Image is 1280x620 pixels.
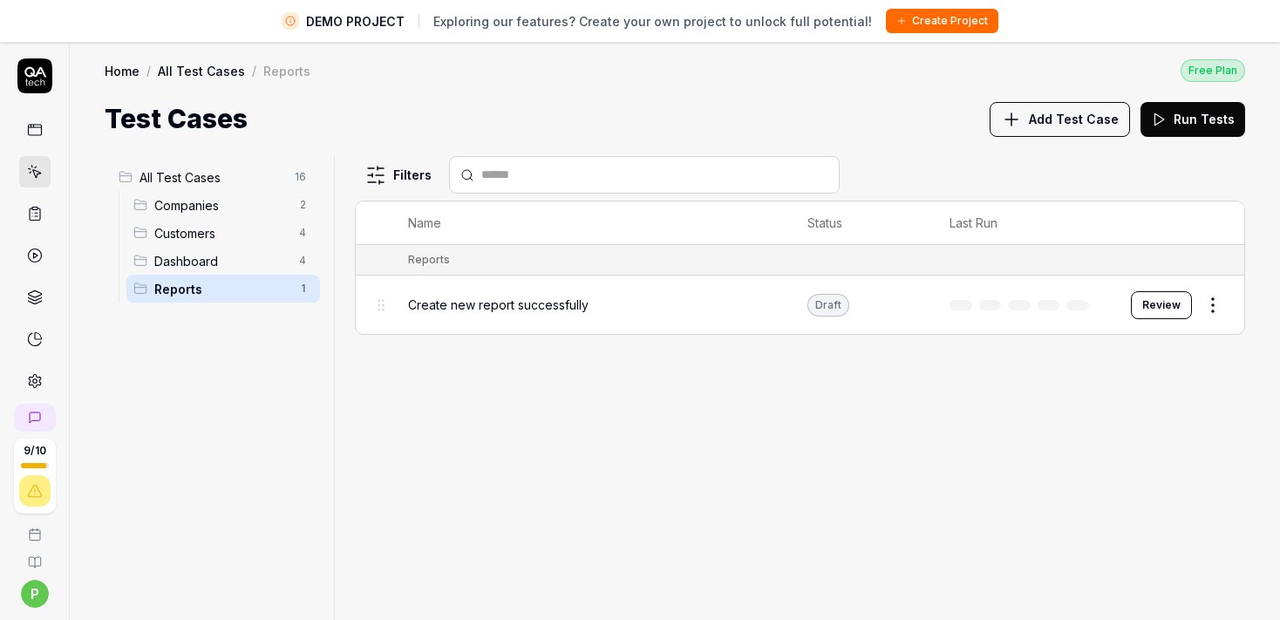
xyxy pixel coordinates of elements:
[21,580,49,608] button: p
[1140,102,1245,137] button: Run Tests
[292,222,313,243] span: 4
[126,247,320,275] div: Drag to reorderDashboard4
[126,275,320,303] div: Drag to reorderReports1
[1181,59,1245,82] div: Free Plan
[105,99,248,139] h1: Test Cases
[154,280,289,298] span: Reports
[7,514,62,542] a: Book a call with us
[140,168,284,187] span: All Test Cases
[154,224,289,242] span: Customers
[288,167,313,187] span: 16
[807,294,849,317] div: Draft
[154,196,289,215] span: Companies
[408,296,589,314] span: Create new report successfully
[932,201,1113,245] th: Last Run
[154,252,289,270] span: Dashboard
[105,62,140,79] a: Home
[158,62,245,79] a: All Test Cases
[1029,110,1119,128] span: Add Test Case
[7,542,62,569] a: Documentation
[391,201,790,245] th: Name
[408,252,450,268] div: Reports
[355,158,442,193] button: Filters
[1131,291,1192,319] button: Review
[292,250,313,271] span: 4
[14,404,56,432] a: New conversation
[292,278,313,299] span: 1
[790,201,932,245] th: Status
[306,12,405,31] span: DEMO PROJECT
[433,12,872,31] span: Exploring our features? Create your own project to unlock full potential!
[1181,58,1245,82] button: Free Plan
[356,276,1244,334] tr: Create new report successfullyDraftReview
[24,446,46,456] span: 9 / 10
[990,102,1130,137] button: Add Test Case
[146,62,151,79] div: /
[252,62,256,79] div: /
[886,9,998,33] button: Create Project
[126,219,320,247] div: Drag to reorderCustomers4
[126,191,320,219] div: Drag to reorderCompanies2
[263,62,310,79] div: Reports
[292,194,313,215] span: 2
